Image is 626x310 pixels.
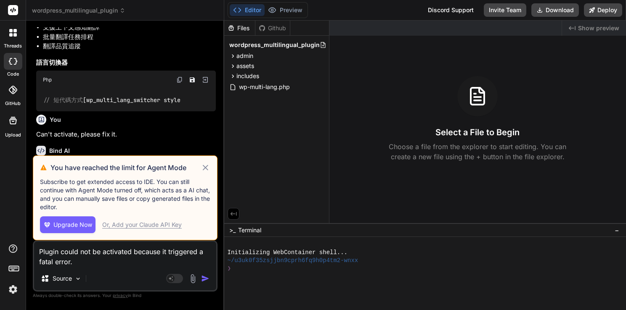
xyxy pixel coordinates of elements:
[188,274,198,284] img: attachment
[236,52,253,60] span: admin
[383,142,572,162] p: Choose a file from the explorer to start editing. You can create a new file using the + button in...
[53,274,72,283] p: Source
[202,76,209,84] img: Open in Browser
[236,72,259,80] span: includes
[238,82,291,92] span: wp-multi-lang.php
[43,96,181,105] code: [wp_multi_lang_switcher style
[4,42,22,50] label: threads
[43,23,216,32] li: 支援上下文感知翻譯
[224,24,255,32] div: Files
[43,32,216,42] li: 批量翻譯任務排程
[53,221,92,229] span: Upgrade Now
[33,292,218,299] p: Always double-check its answers. Your in Bind
[6,282,20,297] img: settings
[102,221,182,229] div: Or, Add your Claude API Key
[50,163,201,173] h3: You have reached the limit for Agent Mode
[228,257,358,265] span: ~/u3uk0f35zsjjbn9cprh6fq9h0p4tm2-wnxx
[435,126,520,138] h3: Select a File to Begin
[5,131,21,139] label: Upload
[49,147,70,155] h6: Bind AI
[176,76,183,83] img: copy
[34,242,216,267] textarea: Plugin could not be activated because it triggered a fatal error.
[113,293,128,298] span: privacy
[615,226,619,234] span: −
[584,3,622,17] button: Deploy
[228,249,347,257] span: Initializing WebContainer shell...
[32,6,125,15] span: wordpress_multilingual_plugin
[36,58,216,68] h3: 語言切換器
[36,130,216,139] p: Can't activate, please fix it.
[423,3,479,17] div: Discord Support
[531,3,579,17] button: Download
[5,100,21,107] label: GitHub
[229,226,236,234] span: >_
[265,4,306,16] button: Preview
[201,274,210,283] img: icon
[578,24,619,32] span: Show preview
[484,3,526,17] button: Invite Team
[186,74,198,86] button: Save file
[238,226,261,234] span: Terminal
[43,76,52,83] span: Php
[40,178,210,211] p: Subscribe to get extended access to IDE. You can still continue with Agent Mode turned off, which...
[74,275,82,282] img: Pick Models
[40,216,95,233] button: Upgrade Now
[43,96,83,104] span: // 短代碼方式
[7,71,19,78] label: code
[50,116,61,124] h6: You
[228,265,232,273] span: ❯
[613,223,621,237] button: −
[230,4,265,16] button: Editor
[229,41,320,49] span: wordpress_multilingual_plugin
[43,42,216,51] li: 翻譯品質追蹤
[236,62,254,70] span: assets
[255,24,290,32] div: Github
